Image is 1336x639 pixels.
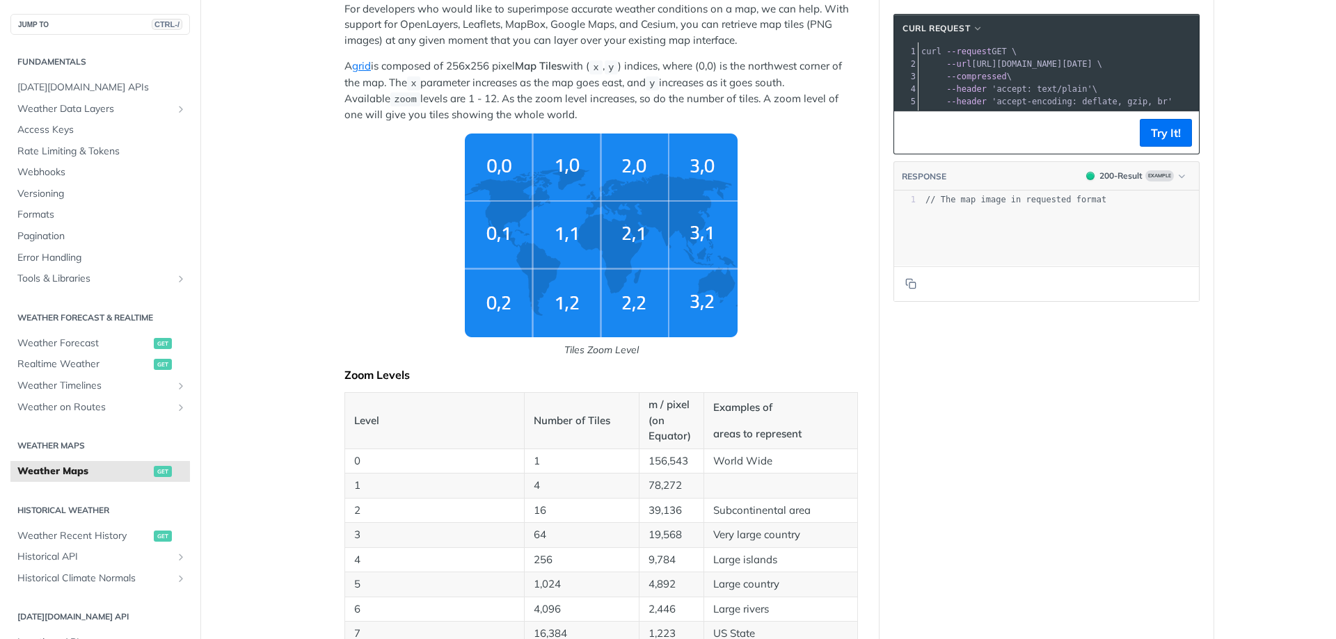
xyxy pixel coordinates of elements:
div: Zoom Levels [344,368,858,382]
span: --header [946,97,987,106]
button: Show subpages for Tools & Libraries [175,273,186,284]
button: 200200-ResultExample [1079,169,1192,183]
span: Pagination [17,229,186,243]
div: 1 [894,194,916,206]
div: 200 - Result [1099,170,1143,182]
div: 2 [894,58,918,70]
div: 3 [894,70,918,83]
button: Show subpages for Historical API [175,551,186,563]
a: Webhooks [10,162,190,183]
span: // The map image in requested format [925,195,1106,204]
a: Historical Climate NormalsShow subpages for Historical Climate Normals [10,568,190,589]
a: Access Keys [10,120,190,140]
span: --compressed [946,72,1007,81]
span: Historical API [17,550,172,564]
p: 1 [534,453,630,469]
p: 156,543 [649,453,694,469]
span: Weather Maps [17,464,150,478]
div: 1 [894,45,918,58]
h2: Historical Weather [10,504,190,517]
a: Versioning [10,184,190,204]
span: get [154,338,172,349]
p: 3 [354,527,515,543]
p: Examples of [713,400,848,416]
span: zoom [394,95,416,105]
a: Weather Data LayersShow subpages for Weather Data Layers [10,99,190,120]
a: [DATE][DOMAIN_NAME] APIs [10,77,190,98]
span: [DATE][DOMAIN_NAME] APIs [17,81,186,95]
span: cURL Request [902,22,970,35]
span: get [154,359,172,370]
a: Tools & LibrariesShow subpages for Tools & Libraries [10,268,190,289]
span: --header [946,84,987,94]
p: For developers who would like to superimpose accurate weather conditions on a map, we can help. W... [344,1,858,49]
span: x [593,62,598,72]
button: Copy to clipboard [901,273,921,294]
p: 6 [354,601,515,617]
span: 200 [1086,172,1095,180]
button: Show subpages for Weather on Routes [175,402,186,413]
p: Large country [713,576,848,592]
h2: [DATE][DOMAIN_NAME] API [10,610,190,623]
span: x [411,79,416,89]
span: Weather on Routes [17,401,172,414]
span: curl [921,47,941,56]
p: 5 [354,576,515,592]
strong: Map Tiles [515,59,562,72]
p: World Wide [713,453,848,469]
span: Access Keys [17,123,186,137]
button: JUMP TOCTRL-/ [10,14,190,35]
span: Weather Recent History [17,529,150,543]
div: 5 [894,95,918,108]
span: Webhooks [17,165,186,179]
p: 4,892 [649,576,694,592]
h2: Weather Forecast & realtime [10,312,190,324]
button: Try It! [1140,119,1192,147]
span: Tools & Libraries [17,272,172,286]
p: 1 [354,478,515,494]
button: Show subpages for Weather Timelines [175,380,186,391]
p: 1,024 [534,576,630,592]
span: Error Handling [17,251,186,265]
p: A is composed of 256x256 pixel with ( , ) indices, where (0,0) is the northwest corner of the map... [344,58,858,122]
span: Versioning [17,187,186,201]
p: Very large country [713,527,848,543]
p: 19,568 [649,527,694,543]
span: y [608,62,614,72]
span: get [154,466,172,477]
a: grid [352,59,371,72]
span: y [649,79,655,89]
a: Historical APIShow subpages for Historical API [10,547,190,567]
p: Level [354,413,515,429]
span: \ [921,84,1097,94]
p: m / pixel (on Equator) [649,397,694,444]
p: 2,446 [649,601,694,617]
a: Weather Recent Historyget [10,526,190,547]
p: 4,096 [534,601,630,617]
button: Show subpages for Weather Data Layers [175,104,186,115]
a: Formats [10,204,190,225]
p: Number of Tiles [534,413,630,429]
p: Large rivers [713,601,848,617]
a: Pagination [10,226,190,247]
a: Weather TimelinesShow subpages for Weather Timelines [10,375,190,396]
a: Rate Limiting & Tokens [10,141,190,162]
span: 'accept: text/plain' [992,84,1092,94]
a: Weather Mapsget [10,461,190,482]
h2: Fundamentals [10,56,190,68]
a: Weather on RoutesShow subpages for Weather on Routes [10,397,190,418]
p: 4 [534,478,630,494]
p: 9,784 [649,552,694,568]
span: [URL][DOMAIN_NAME][DATE] \ [921,59,1102,69]
span: Formats [17,208,186,222]
a: Weather Forecastget [10,333,190,354]
span: Example [1145,170,1174,181]
button: RESPONSE [901,170,947,184]
p: 256 [534,552,630,568]
button: Copy to clipboard [901,122,921,143]
p: 0 [354,453,515,469]
span: --request [946,47,992,56]
button: cURL Request [898,22,988,35]
p: 16 [534,503,630,519]
span: Realtime Weather [17,357,150,371]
